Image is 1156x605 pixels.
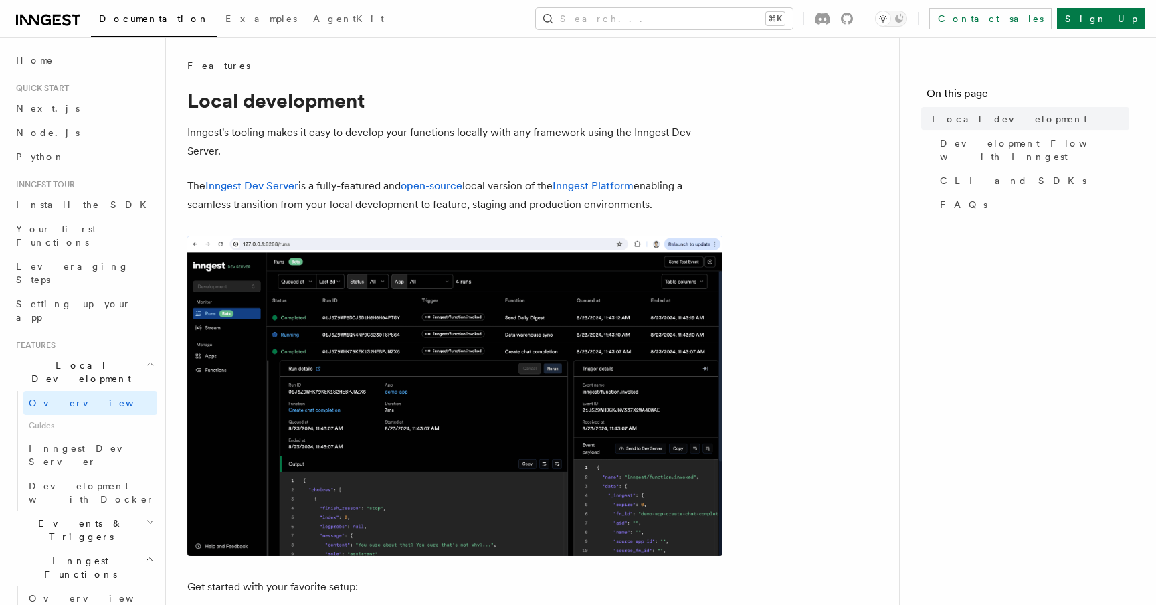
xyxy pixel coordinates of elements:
a: Setting up your app [11,292,157,329]
p: Get started with your favorite setup: [187,578,722,596]
span: Overview [29,593,167,604]
span: Events & Triggers [11,517,146,543]
span: Examples [225,13,297,24]
a: AgentKit [305,4,392,36]
span: Next.js [16,103,80,114]
button: Toggle dark mode [875,11,907,27]
span: Install the SDK [16,199,155,210]
span: Python [16,151,65,162]
span: Inngest tour [11,179,75,190]
a: FAQs [935,193,1129,217]
button: Events & Triggers [11,511,157,549]
span: Leveraging Steps [16,261,129,285]
a: Contact sales [929,8,1052,29]
a: Install the SDK [11,193,157,217]
p: Inngest's tooling makes it easy to develop your functions locally with any framework using the In... [187,123,722,161]
span: CLI and SDKs [940,174,1086,187]
span: Setting up your app [16,298,131,323]
button: Search...⌘K [536,8,793,29]
a: Inngest Platform [553,179,634,192]
a: open-source [401,179,462,192]
a: Leveraging Steps [11,254,157,292]
a: Documentation [91,4,217,37]
span: Overview [29,398,167,408]
span: Inngest Functions [11,554,144,581]
button: Local Development [11,353,157,391]
span: Quick start [11,83,69,94]
button: Inngest Functions [11,549,157,586]
span: Local development [932,112,1087,126]
a: Your first Functions [11,217,157,254]
a: Inngest Dev Server [205,179,298,192]
span: Development Flow with Inngest [940,137,1129,163]
a: Development with Docker [23,474,157,511]
a: Sign Up [1057,8,1145,29]
p: The is a fully-featured and local version of the enabling a seamless transition from your local d... [187,177,722,214]
a: Python [11,145,157,169]
kbd: ⌘K [766,12,785,25]
div: Local Development [11,391,157,511]
a: CLI and SDKs [935,169,1129,193]
a: Inngest Dev Server [23,436,157,474]
span: AgentKit [313,13,384,24]
a: Home [11,48,157,72]
span: Documentation [99,13,209,24]
a: Node.js [11,120,157,145]
a: Local development [927,107,1129,131]
span: Local Development [11,359,146,385]
span: FAQs [940,198,987,211]
span: Inngest Dev Server [29,443,143,467]
span: Home [16,54,54,67]
a: Overview [23,391,157,415]
a: Next.js [11,96,157,120]
img: The Inngest Dev Server on the Functions page [187,236,722,556]
h1: Local development [187,88,722,112]
span: Features [11,340,56,351]
span: Node.js [16,127,80,138]
span: Your first Functions [16,224,96,248]
a: Development Flow with Inngest [935,131,1129,169]
h4: On this page [927,86,1129,107]
span: Development with Docker [29,481,155,505]
a: Examples [217,4,305,36]
span: Guides [23,415,157,436]
span: Features [187,59,250,72]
